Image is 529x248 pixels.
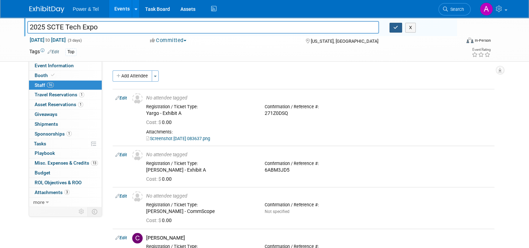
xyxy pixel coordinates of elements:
a: Booth [29,71,102,80]
span: Shipments [35,121,58,127]
span: Asset Reservations [35,102,83,107]
a: Sponsorships1 [29,129,102,139]
div: Attachments: [146,129,492,135]
span: Booth [35,73,56,78]
span: Event Information [35,63,74,68]
span: 3 [64,190,70,195]
td: Toggle Event Tabs [88,207,102,216]
span: more [33,199,44,205]
a: Edit [115,194,127,199]
img: Alina Dorion [480,2,493,16]
span: to [44,37,51,43]
a: Edit [115,96,127,101]
span: Sponsorships [35,131,72,137]
span: (3 days) [67,38,82,43]
span: [DATE] [DATE] [29,37,66,43]
span: 1 [66,131,72,136]
div: Registration / Ticket Type: [146,104,254,110]
span: Playbook [35,150,55,156]
div: No attendee tagged [146,95,492,101]
td: Personalize Event Tab Strip [76,207,88,216]
a: Event Information [29,61,102,70]
div: [PERSON_NAME] - Exhibit A [146,167,254,173]
div: No attendee tagged [146,152,492,158]
a: Edit [115,235,127,240]
a: Tasks [29,139,102,149]
div: 271Z0DSQ [265,110,373,117]
a: Giveaways [29,110,102,119]
span: Cost: $ [146,218,162,223]
span: Misc. Expenses & Credits [35,160,98,166]
span: 16 [47,82,54,88]
div: Registration / Ticket Type: [146,161,254,166]
img: Unassigned-User-Icon.png [132,150,143,160]
div: [PERSON_NAME] [146,235,492,241]
div: In-Person [474,38,491,43]
div: Event Rating [472,48,491,51]
a: Edit [115,152,127,157]
span: Cost: $ [146,176,162,182]
img: ExhibitDay [29,6,64,13]
span: 0.00 [146,218,174,223]
span: 0.00 [146,119,174,125]
button: Committed [148,37,189,44]
span: 1 [79,92,84,97]
a: more [29,198,102,207]
div: Top [65,48,77,56]
img: C.jpg [132,233,143,243]
a: Shipments [29,119,102,129]
span: Attachments [35,190,70,195]
i: Booth reservation complete [51,73,55,77]
span: [US_STATE], [GEOGRAPHIC_DATA] [311,39,378,44]
div: Confirmation / Reference #: [265,202,373,208]
div: Yargo - Exhibit A [146,110,254,117]
button: Add Attendee [113,70,152,82]
a: Misc. Expenses & Credits13 [29,158,102,168]
span: Budget [35,170,50,175]
a: Screenshot [DATE] 083637.png [146,136,210,141]
div: [PERSON_NAME] - CommScope [146,208,254,215]
span: 1 [78,102,83,107]
span: Not specified [265,209,289,214]
a: Staff16 [29,81,102,90]
a: Edit [48,49,59,54]
span: Cost: $ [146,119,162,125]
a: Search [438,3,471,15]
div: 6ABM3JD5 [265,167,373,173]
span: Search [448,7,464,12]
span: 0.00 [146,176,174,182]
a: Asset Reservations1 [29,100,102,109]
img: Unassigned-User-Icon.png [132,93,143,104]
img: Unassigned-User-Icon.png [132,191,143,202]
span: Staff [35,82,54,88]
a: Playbook [29,149,102,158]
div: Registration / Ticket Type: [146,202,254,208]
span: Travel Reservations [35,92,84,97]
button: X [405,23,416,33]
div: Confirmation / Reference #: [265,161,373,166]
td: Tags [29,48,59,56]
a: Budget [29,168,102,178]
span: 13 [91,160,98,166]
a: Attachments3 [29,188,102,197]
img: Format-Inperson.png [466,37,473,43]
span: ROI, Objectives & ROO [35,180,81,185]
a: Travel Reservations1 [29,90,102,99]
div: Confirmation / Reference #: [265,104,373,110]
span: Tasks [34,141,46,146]
div: Event Format [423,36,491,47]
a: ROI, Objectives & ROO [29,178,102,187]
span: Giveaways [35,111,57,117]
span: Power & Tel [73,6,99,12]
div: No attendee tagged [146,193,492,199]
